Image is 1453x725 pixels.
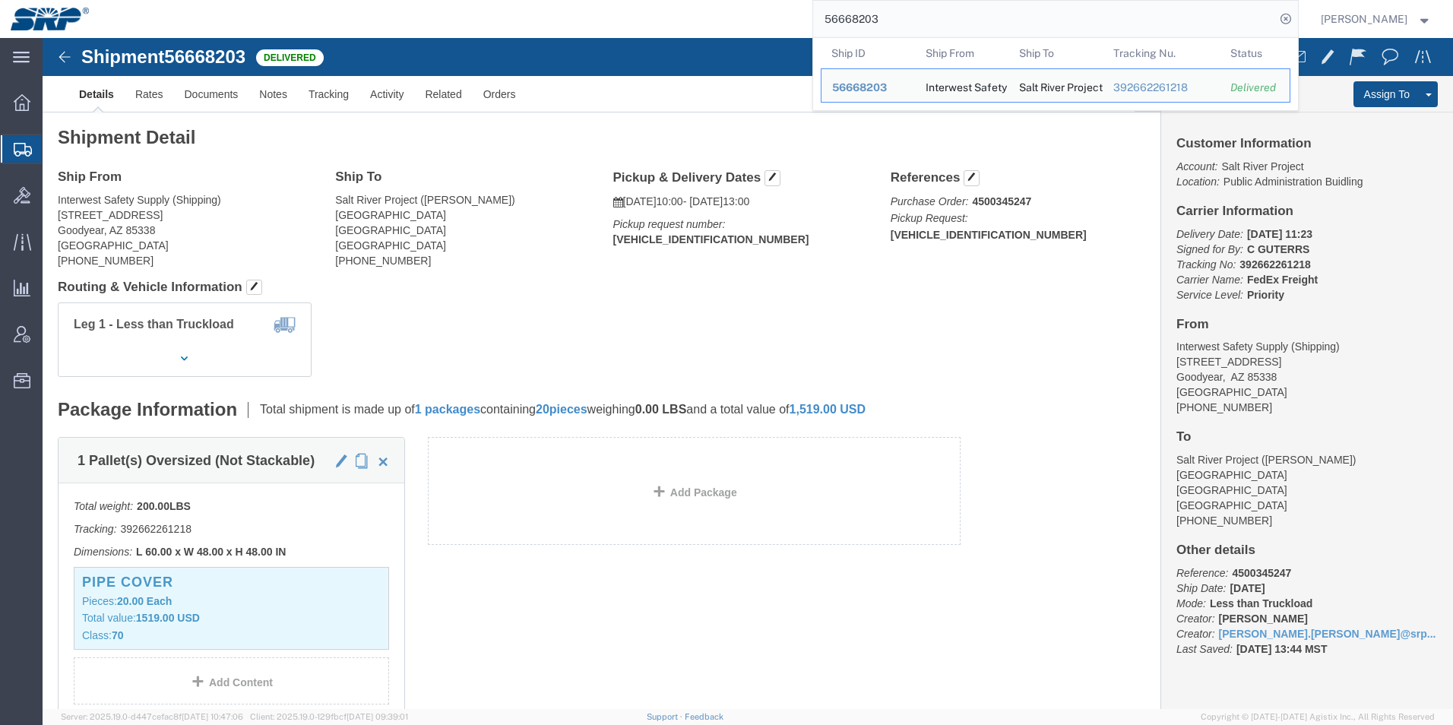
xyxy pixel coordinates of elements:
div: Delivered [1230,80,1279,96]
a: Support [647,712,685,721]
th: Tracking Nu. [1102,38,1220,68]
span: [DATE] 10:47:06 [182,712,243,721]
button: [PERSON_NAME] [1320,10,1432,28]
span: 56668203 [832,81,887,93]
table: Search Results [821,38,1298,110]
span: Copyright © [DATE]-[DATE] Agistix Inc., All Rights Reserved [1201,711,1435,723]
input: Search for shipment number, reference number [813,1,1275,37]
span: Client: 2025.19.0-129fbcf [250,712,408,721]
div: 392662261218 [1113,80,1209,96]
div: 56668203 [832,80,904,96]
th: Status [1220,38,1290,68]
div: Salt River Project [1019,69,1092,102]
img: logo [11,8,89,30]
iframe: FS Legacy Container [43,38,1453,709]
span: Server: 2025.19.0-d447cefac8f [61,712,243,721]
th: Ship From [914,38,1008,68]
a: Feedback [685,712,723,721]
span: Ed Simmons [1321,11,1407,27]
div: Interwest Safety Supply [925,69,998,102]
th: Ship To [1008,38,1103,68]
th: Ship ID [821,38,915,68]
span: [DATE] 09:39:01 [347,712,408,721]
